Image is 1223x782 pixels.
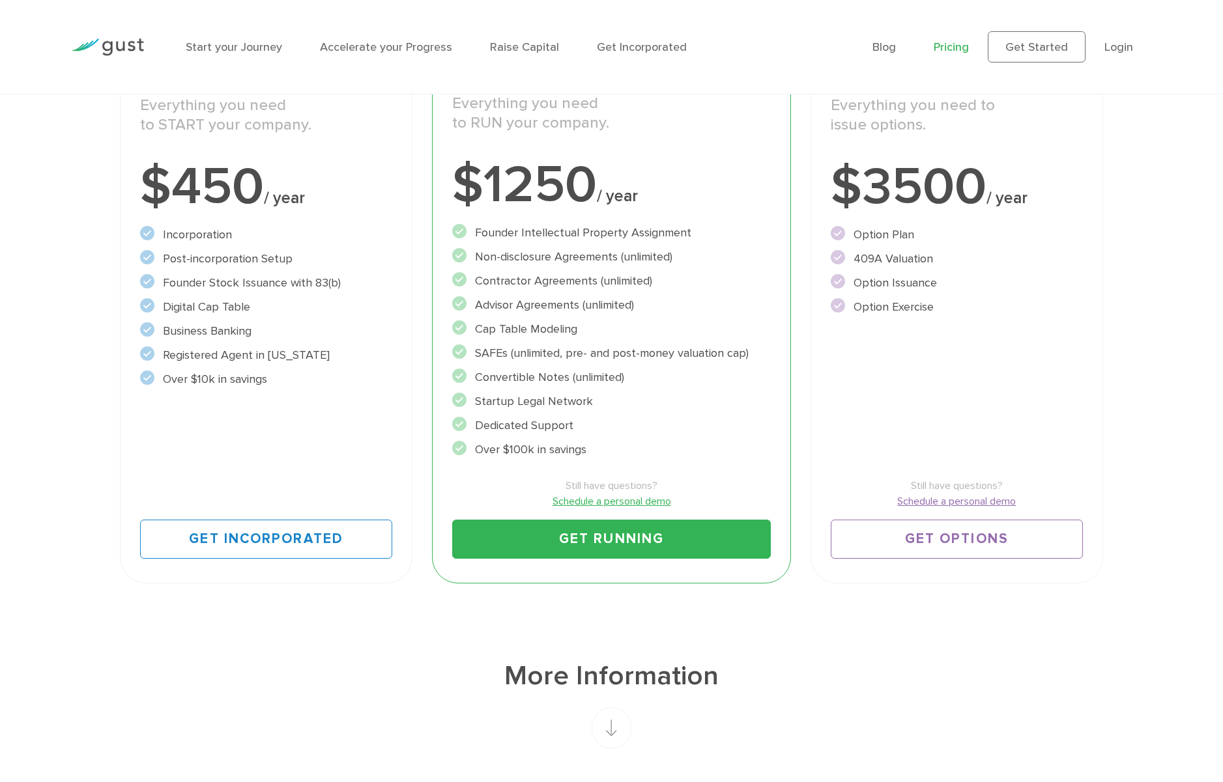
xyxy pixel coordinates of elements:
[140,346,392,364] li: Registered Agent in [US_STATE]
[452,159,770,211] div: $1250
[490,40,559,54] a: Raise Capital
[140,250,392,268] li: Post-incorporation Setup
[986,188,1028,208] span: / year
[831,96,1083,135] p: Everything you need to issue options.
[831,226,1083,244] li: Option Plan
[452,224,770,242] li: Founder Intellectual Property Assignment
[452,344,770,362] li: SAFEs (unlimited, pre- and post-money valuation cap)
[452,494,770,509] a: Schedule a personal demo
[452,94,770,133] p: Everything you need to RUN your company.
[452,478,770,494] span: Still have questions?
[140,96,392,135] p: Everything you need to START your company.
[120,658,1103,695] h1: More Information
[140,322,392,340] li: Business Banking
[831,520,1083,559] a: Get Options
[988,31,1086,63] a: Get Started
[597,40,687,54] a: Get Incorporated
[831,494,1083,509] a: Schedule a personal demo
[831,274,1083,292] li: Option Issuance
[831,478,1083,494] span: Still have questions?
[140,370,392,388] li: Over $10k in savings
[831,250,1083,268] li: 409A Valuation
[597,186,638,206] span: / year
[71,38,144,56] img: Gust Logo
[831,298,1083,316] li: Option Exercise
[140,274,392,292] li: Founder Stock Issuance with 83(b)
[452,393,770,410] li: Startup Legal Network
[452,320,770,338] li: Cap Table Modeling
[140,161,392,213] div: $450
[140,298,392,316] li: Digital Cap Table
[452,369,770,386] li: Convertible Notes (unlimited)
[872,40,896,54] a: Blog
[452,520,770,559] a: Get Running
[934,40,969,54] a: Pricing
[452,296,770,314] li: Advisor Agreements (unlimited)
[452,272,770,290] li: Contractor Agreements (unlimited)
[140,226,392,244] li: Incorporation
[186,40,282,54] a: Start your Journey
[320,40,452,54] a: Accelerate your Progress
[1104,40,1133,54] a: Login
[452,248,770,266] li: Non-disclosure Agreements (unlimited)
[452,417,770,434] li: Dedicated Support
[452,441,770,458] li: Over $100k in savings
[831,161,1083,213] div: $3500
[140,520,392,559] a: Get Incorporated
[264,188,305,208] span: / year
